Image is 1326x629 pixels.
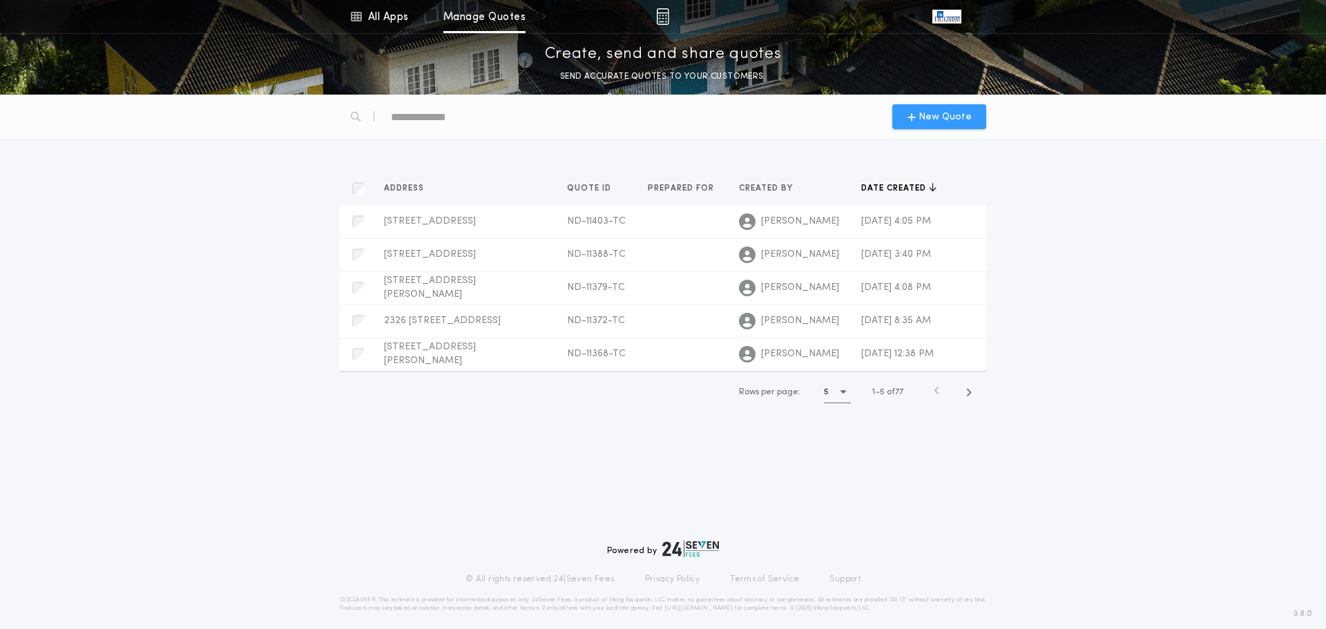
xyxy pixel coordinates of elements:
[824,385,829,399] h1: 5
[761,215,839,229] span: [PERSON_NAME]
[861,349,934,359] span: [DATE] 12:38 PM
[560,70,766,84] p: SEND ACCURATE QUOTES TO YOUR CUSTOMERS.
[567,316,625,326] span: ND-11372-TC
[919,110,972,124] span: New Quote
[607,541,719,557] div: Powered by
[730,574,799,585] a: Terms of Service
[384,316,501,326] span: 2326 [STREET_ADDRESS]
[761,281,839,295] span: [PERSON_NAME]
[887,386,903,398] span: of 77
[567,249,626,260] span: ND-11388-TC
[384,275,476,300] span: [STREET_ADDRESS][PERSON_NAME]
[861,316,931,326] span: [DATE] 8:35 AM
[384,342,476,366] span: [STREET_ADDRESS][PERSON_NAME]
[567,183,614,194] span: Quote ID
[861,216,931,226] span: [DATE] 4:05 PM
[861,182,936,195] button: Date created
[932,10,961,23] img: vs-icon
[880,388,885,396] span: 5
[1294,608,1312,620] span: 3.8.0
[664,606,733,611] a: [URL][DOMAIN_NAME]
[567,216,626,226] span: ND-11403-TC
[662,541,719,557] img: logo
[861,282,931,293] span: [DATE] 4:08 PM
[872,388,875,396] span: 1
[384,216,476,226] span: [STREET_ADDRESS]
[739,182,803,195] button: Created by
[824,381,851,403] button: 5
[567,182,622,195] button: Quote ID
[384,183,427,194] span: Address
[465,574,615,585] p: © All rights reserved. 24|Seven Fees
[861,183,929,194] span: Date created
[892,104,986,129] button: New Quote
[761,314,839,328] span: [PERSON_NAME]
[739,183,796,194] span: Created by
[861,249,931,260] span: [DATE] 3:40 PM
[340,596,986,612] p: DISCLAIMER: This estimate is provided for informational purposes only. 24|Seven Fees, a product o...
[761,248,839,262] span: [PERSON_NAME]
[829,574,861,585] a: Support
[739,388,800,396] span: Rows per page:
[761,347,839,361] span: [PERSON_NAME]
[567,349,626,359] span: ND-11368-TC
[384,249,476,260] span: [STREET_ADDRESS]
[656,8,669,25] img: img
[567,282,625,293] span: ND-11379-TC
[648,183,717,194] span: Prepared for
[384,182,434,195] button: Address
[545,43,782,66] p: Create, send and share quotes
[645,574,700,585] a: Privacy Policy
